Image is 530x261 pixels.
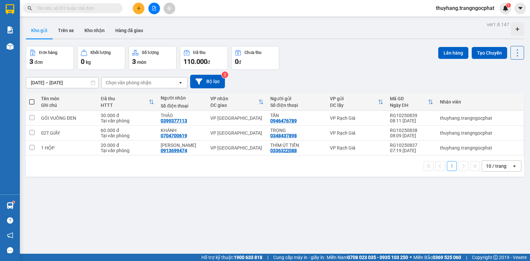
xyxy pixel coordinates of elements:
[207,93,267,111] th: Toggle SortBy
[161,128,204,133] div: KHÁNH
[327,254,408,261] span: Miền Nam
[493,255,498,260] span: copyright
[26,46,74,70] button: Đơn hàng3đơn
[270,113,323,118] div: TẤN
[390,133,433,138] div: 08:09 [DATE]
[503,5,508,11] img: icon-new-feature
[390,128,433,133] div: RG10250838
[270,96,323,101] div: Người gửi
[129,46,177,70] button: Số lượng3món
[101,143,154,148] div: 20.000 đ
[486,163,506,169] div: 10 / trang
[347,255,408,260] strong: 0708 023 035 - 0935 103 250
[438,47,468,59] button: Lên hàng
[7,43,14,50] img: warehouse-icon
[231,46,279,70] button: Chưa thu0đ
[27,6,32,11] span: search
[7,247,13,253] span: message
[13,201,15,203] sup: 1
[440,145,520,151] div: thuyhang.trangngocphat
[161,103,204,109] div: Số điện thoại
[29,58,33,65] span: 3
[512,163,517,169] svg: open
[41,115,94,121] div: GÓI VUÔNG ĐEN
[101,133,154,138] div: Tại văn phòng
[244,50,261,55] div: Chưa thu
[234,255,262,260] strong: 1900 633 818
[466,254,467,261] span: |
[270,103,323,108] div: Số điện thoại
[101,96,148,101] div: Đã thu
[235,58,238,65] span: 0
[222,71,228,78] sup: 2
[7,217,13,224] span: question-circle
[184,58,207,65] span: 110.000
[77,46,125,70] button: Khối lượng0kg
[440,115,520,121] div: thuyhang.trangngocphat
[387,93,437,111] th: Toggle SortBy
[390,148,433,153] div: 07:19 [DATE]
[101,103,148,108] div: HTTT
[267,254,268,261] span: |
[41,145,94,151] div: 1 HỘP
[327,93,386,111] th: Toggle SortBy
[137,60,146,65] span: món
[440,130,520,136] div: thuyhang.trangngocphat
[207,60,210,65] span: đ
[7,26,14,33] img: solution-icon
[447,161,457,171] button: 1
[506,3,511,8] sup: 1
[330,130,383,136] div: VP Rạch Giá
[390,103,428,108] div: Ngày ĐH
[507,3,509,8] span: 1
[136,6,141,11] span: plus
[180,46,228,70] button: Đã thu110.000đ
[270,148,297,153] div: 0336322088
[330,103,378,108] div: ĐC lấy
[161,143,204,148] div: LÝ GIA THỊNH
[36,5,115,12] input: Tìm tên, số ĐT hoặc mã đơn
[330,115,383,121] div: VP Rạch Giá
[167,6,172,11] span: aim
[79,22,110,38] button: Kho nhận
[133,3,144,14] button: plus
[270,118,297,123] div: 0946476789
[517,5,523,11] span: caret-down
[433,255,461,260] strong: 0369 525 060
[431,4,500,12] span: thuyhang.trangngocphat
[238,60,241,65] span: đ
[148,3,160,14] button: file-add
[487,21,509,28] div: ver 1.8.147
[193,50,205,55] div: Đã thu
[511,22,524,36] div: Tạo kho hàng mới
[270,143,323,148] div: THÍM ÚT TIẾN
[178,80,183,85] svg: open
[39,50,57,55] div: Đơn hàng
[101,113,154,118] div: 30.000 đ
[41,130,94,136] div: 02T GIẤY
[390,96,428,101] div: Mã GD
[81,58,84,65] span: 0
[210,115,263,121] div: VP [GEOGRAPHIC_DATA]
[90,50,111,55] div: Khối lượng
[7,232,13,239] span: notification
[270,133,297,138] div: 0348437898
[110,22,148,38] button: Hàng đã giao
[440,99,520,105] div: Nhân viên
[164,3,175,14] button: aim
[41,96,94,101] div: Tên món
[514,3,526,14] button: caret-down
[161,118,187,123] div: 0399377113
[101,128,154,133] div: 60.000 đ
[201,254,262,261] span: Hỗ trợ kỹ thuật:
[390,118,433,123] div: 08:11 [DATE]
[132,58,136,65] span: 3
[190,75,225,88] button: Bộ lọc
[210,96,258,101] div: VP nhận
[330,145,383,151] div: VP Rạch Giá
[210,145,263,151] div: VP [GEOGRAPHIC_DATA]
[152,6,156,11] span: file-add
[53,22,79,38] button: Trên xe
[161,95,204,101] div: Người nhận
[101,148,154,153] div: Tại văn phòng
